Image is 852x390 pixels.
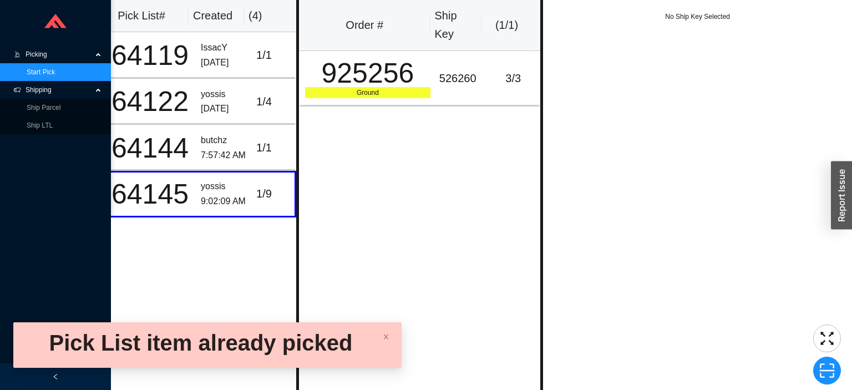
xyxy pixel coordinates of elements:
div: [DATE] [201,55,247,70]
div: No Ship Key Selected [543,11,852,22]
a: Ship Parcel [27,104,60,112]
span: fullscreen [814,330,840,347]
div: Ground [305,87,430,98]
div: 7:57:42 AM [201,148,247,163]
div: 1 / 9 [256,185,290,203]
div: 64122 [108,88,192,115]
div: 925256 [305,59,430,87]
button: fullscreen [813,325,841,352]
span: Picking [26,45,92,63]
div: ( 4 ) [248,7,284,25]
div: 1 / 1 [256,139,290,157]
div: 64119 [108,42,192,69]
div: 1 / 1 [256,46,290,64]
div: ( 1 / 1 ) [486,16,528,34]
div: [DATE] [201,102,247,117]
div: 1 / 4 [256,93,290,111]
div: Pick List item already picked [22,329,379,357]
span: scan [814,362,840,379]
div: 526260 [439,69,483,88]
div: IssacY [201,40,247,55]
div: 64145 [108,180,192,208]
span: close [383,333,389,340]
div: butchz [201,133,247,148]
div: 9:02:09 AM [201,194,247,209]
div: yossis [201,87,247,102]
div: yossis [201,179,247,194]
a: Ship LTL [27,121,53,129]
button: scan [813,357,841,384]
a: Start Pick [27,68,55,76]
div: 64144 [108,134,192,162]
div: 3 / 3 [492,69,534,88]
span: Shipping [26,81,92,99]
